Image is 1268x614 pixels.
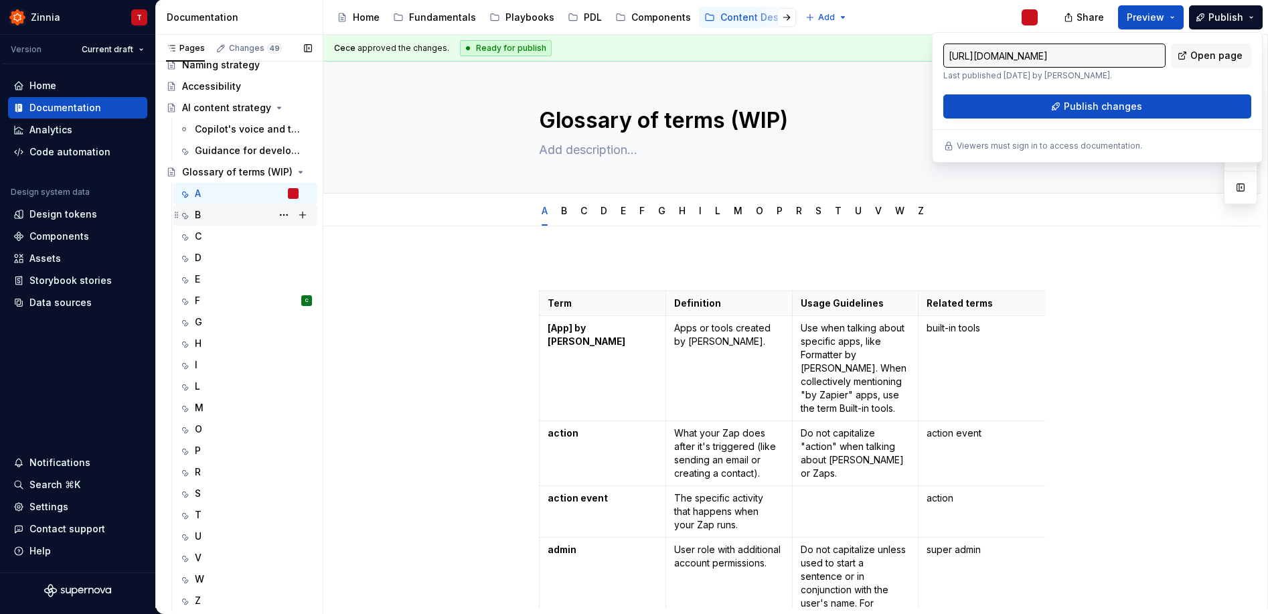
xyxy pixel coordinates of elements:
[835,205,842,216] a: T
[734,205,742,216] a: M
[44,584,111,597] svg: Supernova Logo
[957,141,1142,151] p: Viewers must sign in to access documentation.
[8,248,147,269] a: Assets
[388,7,481,28] a: Fundamentals
[182,165,293,179] div: Glossary of terms (WIP)
[173,483,317,504] a: S
[173,397,317,418] a: M
[173,547,317,568] a: V
[173,568,317,590] a: W
[674,321,784,348] p: Apps or tools created by [PERSON_NAME].
[548,427,578,439] strong: action
[674,427,784,480] p: What your Zap does after it's triggered (like sending an email or creating a contact).
[653,196,671,224] div: G
[610,7,696,28] a: Components
[460,40,552,56] div: Ready for publish
[195,187,201,200] div: A
[484,7,560,28] a: Playbooks
[29,544,51,558] div: Help
[8,452,147,473] button: Notifications
[334,43,355,53] span: Cece
[29,478,80,491] div: Search ⌘K
[195,358,197,372] div: I
[331,4,799,31] div: Page tree
[173,333,317,354] a: H
[927,491,1064,505] p: action
[173,311,317,333] a: G
[29,79,56,92] div: Home
[29,274,112,287] div: Storybook stories
[1118,5,1184,29] button: Preview
[137,12,142,23] div: T
[29,456,90,469] div: Notifications
[8,292,147,313] a: Data sources
[580,205,587,216] a: C
[850,196,867,224] div: U
[29,230,89,243] div: Components
[195,337,202,350] div: H
[777,205,783,216] a: P
[173,504,317,526] a: T
[548,492,608,504] strong: action event
[195,594,201,607] div: Z
[173,376,317,397] a: L
[595,196,613,224] div: D
[639,205,645,216] a: F
[173,461,317,483] a: R
[679,205,686,216] a: H
[561,205,567,216] a: B
[601,205,607,216] a: D
[855,205,862,216] a: U
[548,322,625,347] strong: [App] by [PERSON_NAME]
[161,76,317,97] a: Accessibility
[801,321,910,415] p: Use when talking about specific apps, like Formatter by [PERSON_NAME]. When collectively mentioni...
[409,11,476,24] div: Fundamentals
[674,491,784,532] p: The specific activity that happens when your Zap runs.
[710,196,726,224] div: L
[173,119,317,140] a: Copilot's voice and tone
[29,296,92,309] div: Data sources
[195,315,202,329] div: G
[875,205,882,216] a: V
[674,297,784,310] p: Definition
[631,11,691,24] div: Components
[182,101,271,114] div: AI content strategy
[11,187,90,198] div: Design system data
[615,196,631,224] div: E
[791,196,807,224] div: R
[195,251,202,264] div: D
[8,540,147,562] button: Help
[173,440,317,461] a: P
[182,80,241,93] div: Accessibility
[575,196,592,224] div: C
[1064,100,1142,113] span: Publish changes
[756,205,763,216] a: O
[29,101,101,114] div: Documentation
[8,119,147,141] a: Analytics
[353,11,380,24] div: Home
[8,496,147,518] a: Settings
[548,544,576,555] strong: admin
[694,196,707,224] div: I
[699,205,702,216] a: I
[173,418,317,440] a: O
[29,145,110,159] div: Code automation
[8,97,147,119] a: Documentation
[927,297,1064,310] p: Related terms
[536,104,1042,137] textarea: Glossary of terms (WIP)
[943,70,1166,81] p: Last published [DATE] by [PERSON_NAME].
[913,196,929,224] div: Z
[161,97,317,119] a: AI content strategy
[1208,11,1243,24] span: Publish
[943,94,1251,119] button: Publish changes
[1190,49,1243,62] span: Open page
[8,518,147,540] button: Contact support
[1189,5,1263,29] button: Publish
[699,7,799,28] a: Content Design
[166,43,205,54] div: Pages
[173,183,317,204] a: A
[1057,5,1113,29] button: Share
[634,196,650,224] div: F
[334,43,449,54] span: approved the changes.
[536,196,553,224] div: A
